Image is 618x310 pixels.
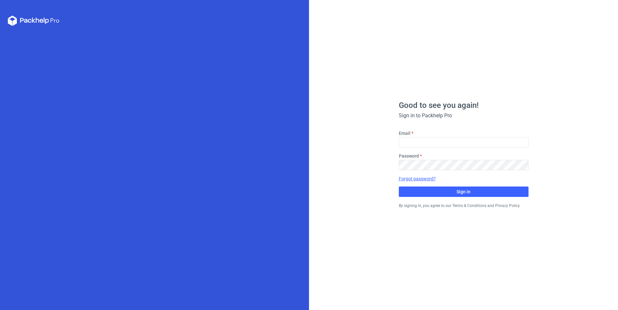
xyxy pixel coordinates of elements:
h1: Good to see you again! [399,101,529,109]
div: Sign in to Packhelp Pro [399,112,529,120]
label: Password [399,153,419,159]
label: Email [399,130,410,136]
button: Sign in [399,187,529,197]
svg: Packhelp Pro [8,16,60,26]
small: By signing in, you agree to our Terms & Conditions and Privacy Policy. [399,203,520,208]
span: Sign in [457,189,470,194]
a: Forgot password? [399,175,436,182]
